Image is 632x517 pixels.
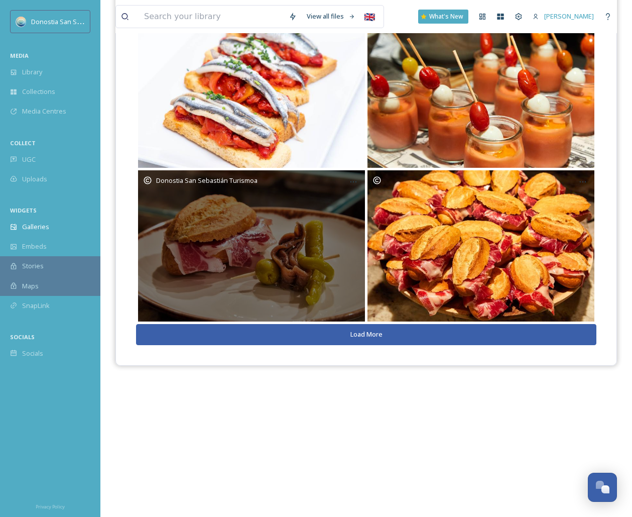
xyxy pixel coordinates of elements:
[22,155,36,164] span: UGC
[22,222,49,232] span: Galleries
[137,170,366,322] a: Opens media popup. Media description: 2209 Pintxos Fermin_039b.jpg.
[22,242,47,251] span: Embeds
[10,333,35,341] span: SOCIALS
[22,301,50,311] span: SnapLink
[22,107,66,116] span: Media Centres
[544,12,594,21] span: [PERSON_NAME]
[136,324,596,345] button: Load More
[10,139,36,147] span: COLLECT
[22,87,55,96] span: Collections
[366,170,596,322] a: Opens media popup. Media description: 2209 Pintxos Casa Vergara_016b.jpg.
[10,52,29,59] span: MEDIA
[588,473,617,502] button: Open Chat
[22,349,43,358] span: Socials
[528,7,599,26] a: [PERSON_NAME]
[22,261,44,271] span: Stories
[418,10,468,24] a: What's New
[31,17,133,26] span: Donostia San Sebastián Turismoa
[360,8,378,26] div: 🇬🇧
[137,16,366,168] a: Opens media popup. Media description: 2022_Oct_pintxos y platos-26.jpg.
[139,6,284,28] input: Search your library
[36,503,65,510] span: Privacy Policy
[16,17,26,27] img: images.jpeg
[156,176,258,185] span: Donostia San Sebastián Turismoa
[36,500,65,512] a: Privacy Policy
[22,174,47,184] span: Uploads
[366,16,595,168] a: Opens media popup. Media description: 2209 Pintxos Casa Vergara_007b.jpg.
[22,67,42,77] span: Library
[10,206,37,214] span: WIDGETS
[302,7,360,26] a: View all files
[22,281,39,291] span: Maps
